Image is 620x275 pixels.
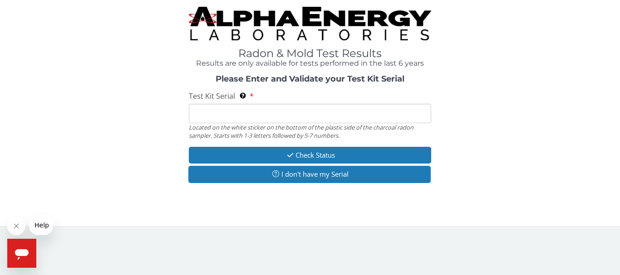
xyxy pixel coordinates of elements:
iframe: Close message [7,217,25,235]
button: Check Status [189,147,431,164]
button: I don't have my Serial [188,166,431,183]
iframe: Message from company [29,215,53,235]
div: Located on the white sticker on the bottom of the plastic side of the charcoal radon sampler. Sta... [189,123,431,140]
h1: Radon & Mold Test Results [189,48,431,59]
img: TightCrop.jpg [189,7,431,40]
span: Test Kit Serial [189,91,235,101]
iframe: Button to launch messaging window [7,239,36,268]
strong: Please Enter and Validate your Test Kit Serial [216,74,404,84]
h4: Results are only available for tests performed in the last 6 years [189,59,431,68]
